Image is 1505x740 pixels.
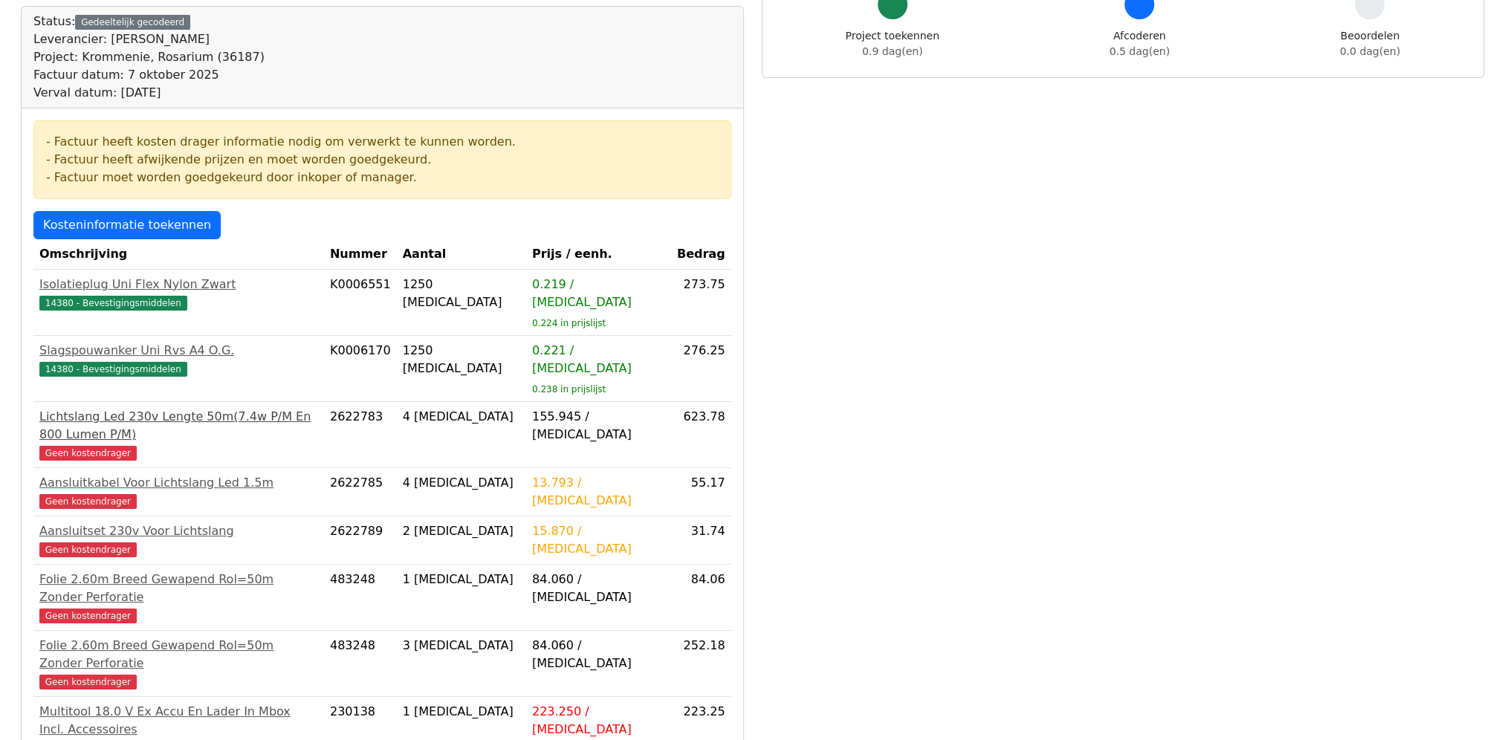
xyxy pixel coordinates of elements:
[1110,28,1170,59] div: Afcoderen
[39,296,187,311] span: 14380 - Bevestigingsmiddelen
[39,362,187,377] span: 14380 - Bevestigingsmiddelen
[33,211,221,239] a: Kosteninformatie toekennen
[39,276,318,293] div: Isolatieplug Uni Flex Nylon Zwart
[532,637,664,672] div: 84.060 / [MEDICAL_DATA]
[670,516,731,565] td: 31.74
[33,30,265,48] div: Leverancier: [PERSON_NAME]
[670,565,731,631] td: 84.06
[532,522,664,558] div: 15.870 / [MEDICAL_DATA]
[532,318,606,328] sub: 0.224 in prijslijst
[324,270,397,336] td: K0006551
[1340,28,1400,59] div: Beoordelen
[532,342,664,377] div: 0.221 / [MEDICAL_DATA]
[532,276,664,311] div: 0.219 / [MEDICAL_DATA]
[526,239,670,270] th: Prijs / eenh.
[324,631,397,697] td: 483248
[46,133,719,151] div: - Factuur heeft kosten drager informatie nodig om verwerkt te kunnen worden.
[403,474,520,492] div: 4 [MEDICAL_DATA]
[39,446,137,461] span: Geen kostendrager
[1110,45,1170,57] span: 0.5 dag(en)
[670,631,731,697] td: 252.18
[33,239,324,270] th: Omschrijving
[403,408,520,426] div: 4 [MEDICAL_DATA]
[532,384,606,395] sub: 0.238 in prijslijst
[670,336,731,402] td: 276.25
[324,468,397,516] td: 2622785
[532,571,664,606] div: 84.060 / [MEDICAL_DATA]
[670,402,731,468] td: 623.78
[39,637,318,672] div: Folie 2.60m Breed Gewapend Rol=50m Zonder Perforatie
[670,239,731,270] th: Bedrag
[846,28,939,59] div: Project toekennen
[39,494,137,509] span: Geen kostendrager
[403,342,520,377] div: 1250 [MEDICAL_DATA]
[39,522,318,558] a: Aansluitset 230v Voor LichtslangGeen kostendrager
[532,408,664,444] div: 155.945 / [MEDICAL_DATA]
[39,608,137,623] span: Geen kostendrager
[403,703,520,721] div: 1 [MEDICAL_DATA]
[39,675,137,689] span: Geen kostendrager
[33,48,265,66] div: Project: Krommenie, Rosarium (36187)
[403,276,520,311] div: 1250 [MEDICAL_DATA]
[39,474,318,492] div: Aansluitkabel Voor Lichtslang Led 1.5m
[39,342,318,377] a: Slagspouwanker Uni Rvs A4 O.G.14380 - Bevestigingsmiddelen
[324,402,397,468] td: 2622783
[39,276,318,311] a: Isolatieplug Uni Flex Nylon Zwart14380 - Bevestigingsmiddelen
[532,703,664,739] div: 223.250 / [MEDICAL_DATA]
[33,66,265,84] div: Factuur datum: 7 oktober 2025
[39,703,318,739] div: Multitool 18.0 V Ex Accu En Lader In Mbox Incl. Accessoires
[324,239,397,270] th: Nummer
[324,516,397,565] td: 2622789
[39,571,318,606] div: Folie 2.60m Breed Gewapend Rol=50m Zonder Perforatie
[1340,45,1400,57] span: 0.0 dag(en)
[39,408,318,444] div: Lichtslang Led 230v Lengte 50m(7.4w P/M En 800 Lumen P/M)
[324,336,397,402] td: K0006170
[324,565,397,631] td: 483248
[46,169,719,186] div: - Factuur moet worden goedgekeurd door inkoper of manager.
[670,270,731,336] td: 273.75
[39,542,137,557] span: Geen kostendrager
[532,474,664,510] div: 13.793 / [MEDICAL_DATA]
[403,637,520,655] div: 3 [MEDICAL_DATA]
[397,239,526,270] th: Aantal
[46,151,719,169] div: - Factuur heeft afwijkende prijzen en moet worden goedgekeurd.
[39,522,318,540] div: Aansluitset 230v Voor Lichtslang
[75,15,190,30] div: Gedeeltelijk gecodeerd
[33,13,265,102] div: Status:
[39,637,318,690] a: Folie 2.60m Breed Gewapend Rol=50m Zonder PerforatieGeen kostendrager
[39,474,318,510] a: Aansluitkabel Voor Lichtslang Led 1.5mGeen kostendrager
[39,342,318,360] div: Slagspouwanker Uni Rvs A4 O.G.
[39,408,318,461] a: Lichtslang Led 230v Lengte 50m(7.4w P/M En 800 Lumen P/M)Geen kostendrager
[33,84,265,102] div: Verval datum: [DATE]
[862,45,922,57] span: 0.9 dag(en)
[403,522,520,540] div: 2 [MEDICAL_DATA]
[403,571,520,588] div: 1 [MEDICAL_DATA]
[39,571,318,624] a: Folie 2.60m Breed Gewapend Rol=50m Zonder PerforatieGeen kostendrager
[670,468,731,516] td: 55.17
